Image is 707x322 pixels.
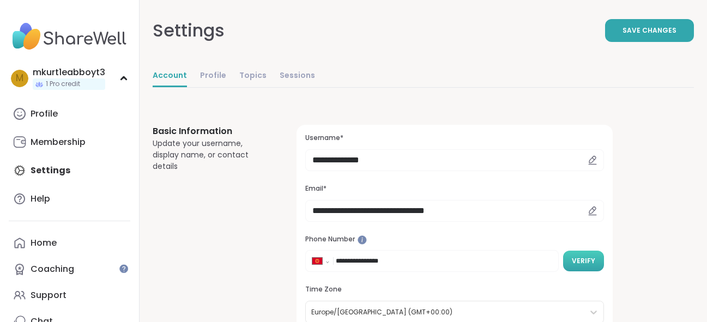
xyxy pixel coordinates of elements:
[33,66,105,78] div: mkurt1eabboyt3
[31,136,86,148] div: Membership
[31,289,67,301] div: Support
[153,17,225,44] div: Settings
[9,17,130,56] img: ShareWell Nav Logo
[305,235,604,244] h3: Phone Number
[572,256,595,266] span: Verify
[9,282,130,308] a: Support
[153,65,187,87] a: Account
[305,133,604,143] h3: Username*
[563,251,604,271] button: Verify
[9,230,130,256] a: Home
[9,186,130,212] a: Help
[31,193,50,205] div: Help
[31,108,58,120] div: Profile
[305,184,604,193] h3: Email*
[200,65,226,87] a: Profile
[623,26,676,35] span: Save Changes
[31,237,57,249] div: Home
[239,65,267,87] a: Topics
[280,65,315,87] a: Sessions
[9,256,130,282] a: Coaching
[119,264,128,273] iframe: Spotlight
[16,71,23,86] span: m
[31,263,74,275] div: Coaching
[46,80,80,89] span: 1 Pro credit
[358,235,367,245] iframe: Spotlight
[305,285,604,294] h3: Time Zone
[605,19,694,42] button: Save Changes
[153,125,270,138] h3: Basic Information
[153,138,270,172] div: Update your username, display name, or contact details
[9,129,130,155] a: Membership
[9,101,130,127] a: Profile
